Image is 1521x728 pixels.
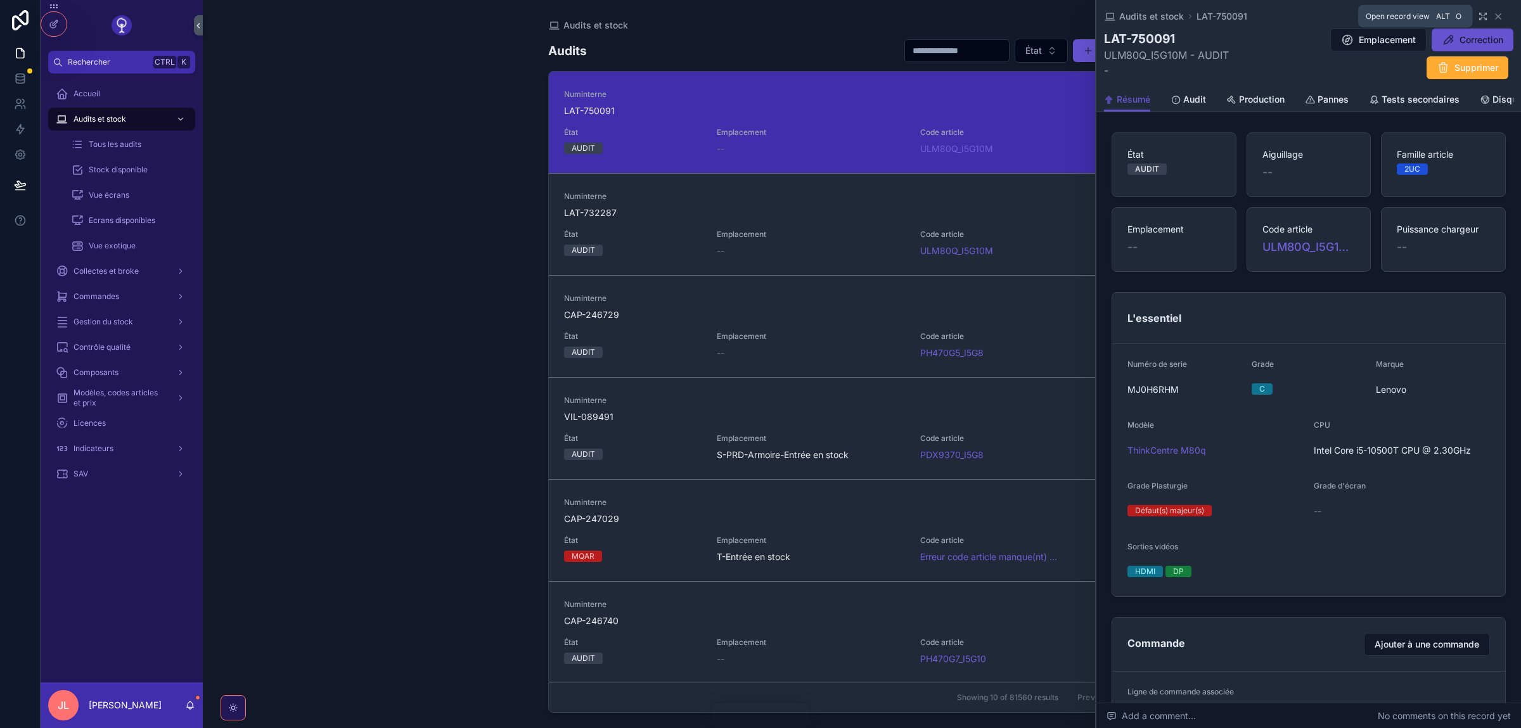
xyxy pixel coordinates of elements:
a: Gestion du stock [48,310,195,333]
span: MJ0H6RHM [1127,383,1242,396]
div: AUDIT [572,449,595,460]
span: Correction [1460,34,1503,46]
span: Numinterne [564,293,1160,303]
a: Ecrans disponibles [63,209,195,232]
button: Ajouter à une commande [1364,633,1490,656]
span: Pannes [1318,93,1349,106]
span: Audits et stock [1119,10,1184,23]
span: Code article [920,535,1058,546]
span: SAV [74,469,88,479]
a: Commandes [48,285,195,308]
span: Grade d'écran [1314,481,1366,490]
div: AUDIT [572,347,595,358]
span: PH470G7_I5G10 [920,653,986,665]
div: C [1259,383,1265,395]
span: Résumé [1117,93,1150,106]
button: Supprimer [1427,56,1508,79]
span: Code article [920,127,1058,137]
span: VIL-089491 [564,411,1160,423]
a: NuminterneLAT-750091ÉtatAUDITEmplacement--Code articleULM80Q_I5G10M [549,72,1176,173]
span: -- [717,143,724,155]
a: NuminterneCAP-246729ÉtatAUDITEmplacement--Code articlePH470G5_I5G8 [549,275,1176,377]
span: Emplacement [717,229,906,239]
button: Select Button [1015,39,1068,63]
a: ULM80Q_I5G10M [920,143,993,155]
div: Défaut(s) majeur(s) [1135,505,1204,516]
a: Vue écrans [63,184,195,207]
span: Numinterne [564,395,1160,406]
span: Ajouter à une commande [1375,638,1479,651]
a: Contrôle qualité [48,336,195,359]
a: Audits et stock [548,19,628,32]
span: Supprimer [1454,61,1498,74]
a: ULM80Q_I5G10M [920,245,993,257]
span: -- [1127,238,1138,256]
span: Intel Core i5-10500T CPU @ 2.30GHz [1314,444,1471,457]
button: Correction [1432,29,1513,51]
span: T-Entrée en stock [717,551,790,563]
span: JL [58,698,69,713]
a: NuminterneLAT-732287ÉtatAUDITEmplacement--Code articleULM80Q_I5G10M [549,173,1176,275]
span: Stock disponible [89,165,148,175]
span: -- [717,347,724,359]
span: Alt [1436,11,1450,22]
span: État [1025,44,1042,57]
span: ULM80Q_I5G10M [1262,238,1356,256]
a: Indicateurs [48,437,195,460]
a: PDX9370_I5G8 [920,449,984,461]
a: Audit [1171,88,1206,113]
span: Ctrl [153,56,176,68]
a: SAV [48,463,195,485]
span: ULM80Q_I5G10M - AUDIT - [1104,48,1234,78]
span: Grade Plasturgie [1127,481,1188,490]
div: DP [1173,566,1184,577]
span: Modèle [1127,420,1154,430]
span: Vue exotique [89,241,136,251]
div: MQAR [572,551,594,562]
span: Emplacement [1359,34,1416,46]
span: Licences [74,418,106,428]
div: AUDIT [572,653,595,664]
span: Open record view [1366,11,1430,22]
button: Emplacement [1330,29,1427,51]
span: Audits et stock [74,114,126,124]
span: Add a comment... [1107,710,1196,722]
span: CAP-247029 [564,513,1160,525]
a: LAT-750091 [1197,10,1247,23]
span: Lenovo [1376,383,1406,396]
a: ThinkCentre M80q [1127,444,1206,457]
span: Contrôle qualité [74,342,131,352]
span: -- [717,245,724,257]
span: CAP-246729 [564,309,1160,321]
span: Famille article [1397,148,1490,161]
a: Licences [48,412,195,435]
span: Numinterne [564,599,1160,610]
span: Emplacement [717,433,906,444]
a: Accueil [48,82,195,105]
span: Audit [1183,93,1206,106]
span: Ligne de commande associée [1127,687,1234,696]
span: Gestion du stock [74,317,133,327]
span: Showing 10 of 81560 results [957,693,1058,703]
span: Aiguillage [1262,148,1356,161]
span: Vue écrans [89,190,129,200]
span: Modèles, codes articles et prix [74,388,166,408]
span: Code article [920,433,1058,444]
p: [PERSON_NAME] [89,699,162,712]
span: LAT-750091 [564,105,1160,117]
span: Code article [920,637,1058,648]
a: Audit formulaire [1073,39,1176,62]
span: K [179,57,189,67]
span: Audits et stock [563,19,628,32]
span: Puissance chargeur [1397,223,1490,236]
span: Numinterne [564,89,1160,99]
span: Emplacement [717,637,906,648]
span: -- [1397,238,1407,256]
span: -- [717,653,724,665]
span: Emplacement [1127,223,1221,236]
h1: LAT-750091 [1104,30,1234,48]
a: Résumé [1104,88,1150,112]
span: Sorties vidéos [1127,542,1178,551]
span: Numinterne [564,191,1160,201]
